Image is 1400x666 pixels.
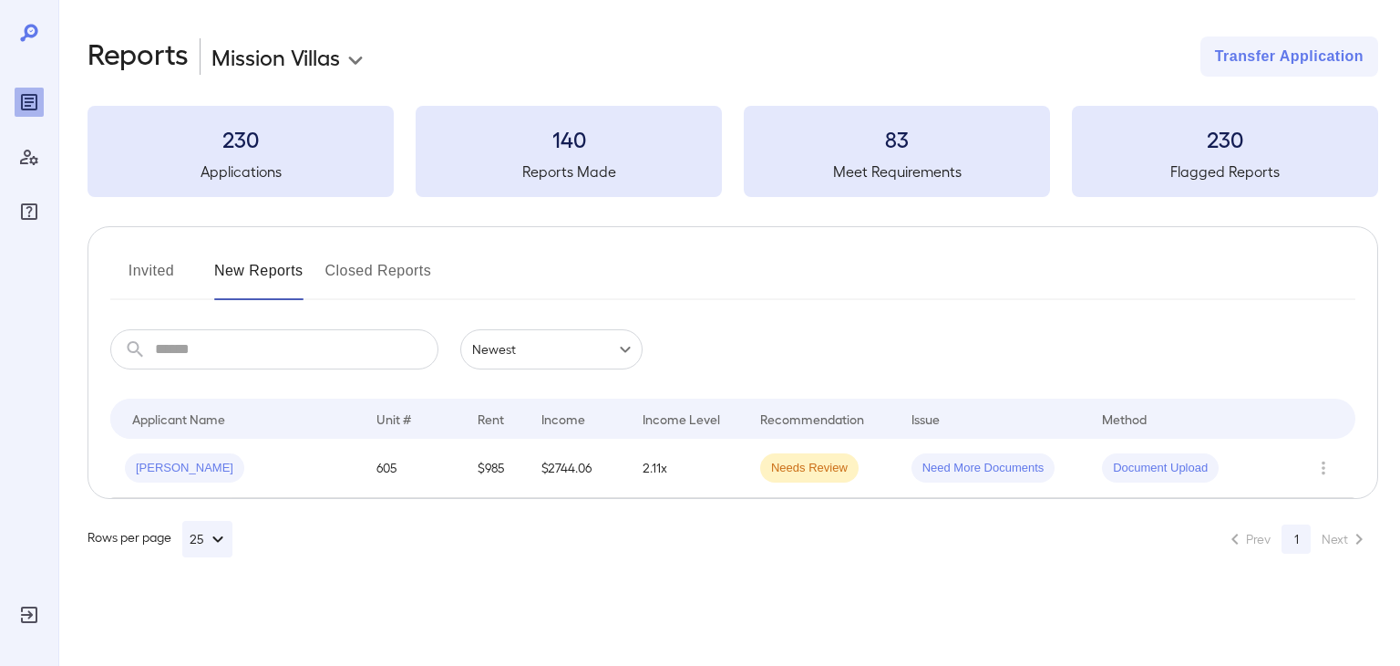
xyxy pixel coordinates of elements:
[628,439,746,498] td: 2.11x
[125,460,244,477] span: [PERSON_NAME]
[1102,408,1147,430] div: Method
[15,600,44,630] div: Log Out
[643,408,720,430] div: Income Level
[376,408,411,430] div: Unit #
[460,329,643,369] div: Newest
[325,256,432,300] button: Closed Reports
[15,197,44,226] div: FAQ
[478,408,507,430] div: Rent
[416,124,722,153] h3: 140
[1072,124,1378,153] h3: 230
[541,408,585,430] div: Income
[527,439,627,498] td: $2744.06
[1282,525,1311,554] button: page 1
[87,106,1378,197] summary: 230Applications140Reports Made83Meet Requirements230Flagged Reports
[182,521,232,557] button: 25
[1102,460,1219,477] span: Document Upload
[911,408,941,430] div: Issue
[744,124,1050,153] h3: 83
[416,161,722,182] h5: Reports Made
[760,460,859,477] span: Needs Review
[760,408,864,430] div: Recommendation
[132,408,225,430] div: Applicant Name
[744,161,1050,182] h5: Meet Requirements
[1072,161,1378,182] h5: Flagged Reports
[1200,36,1378,77] button: Transfer Application
[362,439,462,498] td: 605
[87,36,189,77] h2: Reports
[87,161,394,182] h5: Applications
[87,521,232,557] div: Rows per page
[1309,453,1338,483] button: Row Actions
[911,460,1055,477] span: Need More Documents
[211,42,340,71] p: Mission Villas
[1216,525,1378,554] nav: pagination navigation
[15,142,44,172] div: Manage Users
[463,439,528,498] td: $985
[110,256,192,300] button: Invited
[87,124,394,153] h3: 230
[15,88,44,117] div: Reports
[214,256,304,300] button: New Reports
